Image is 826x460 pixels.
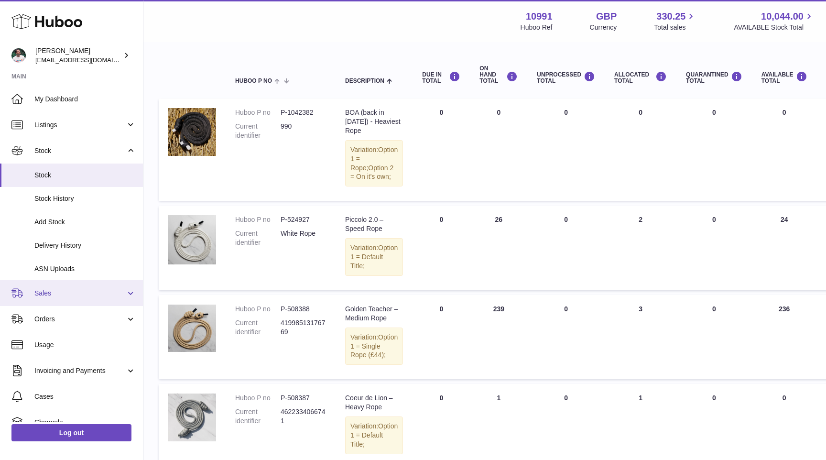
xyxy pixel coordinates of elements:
[235,394,281,403] dt: Huboo P no
[470,206,527,290] td: 26
[712,109,716,116] span: 0
[34,264,136,274] span: ASN Uploads
[168,215,216,264] img: product image
[712,305,716,313] span: 0
[168,305,216,352] img: product image
[734,23,815,32] span: AVAILABLE Stock Total
[235,229,281,247] dt: Current identifier
[34,241,136,250] span: Delivery History
[34,289,126,298] span: Sales
[235,122,281,140] dt: Current identifier
[470,295,527,379] td: 239
[605,99,676,201] td: 0
[345,140,403,187] div: Variation:
[34,95,136,104] span: My Dashboard
[761,71,807,84] div: AVAILABLE Total
[521,23,553,32] div: Huboo Ref
[11,48,26,63] img: timshieff@gmail.com
[35,46,121,65] div: [PERSON_NAME]
[605,206,676,290] td: 2
[527,295,605,379] td: 0
[345,238,403,276] div: Variation:
[34,218,136,227] span: Add Stock
[281,215,326,224] dd: P-524927
[281,318,326,337] dd: 41998513176769
[34,194,136,203] span: Stock History
[168,108,216,156] img: product image
[590,23,617,32] div: Currency
[761,10,804,23] span: 10,044.00
[235,305,281,314] dt: Huboo P no
[350,164,393,181] span: Option 2 = On it's own;
[527,99,605,201] td: 0
[345,78,384,84] span: Description
[654,10,696,32] a: 330.25 Total sales
[281,229,326,247] dd: White Rope
[34,366,126,375] span: Invoicing and Payments
[345,215,403,233] div: Piccolo 2.0 – Speed Rope
[752,295,817,379] td: 236
[537,71,595,84] div: UNPROCESSED Total
[413,295,470,379] td: 0
[34,340,136,350] span: Usage
[752,99,817,201] td: 0
[235,108,281,117] dt: Huboo P no
[34,120,126,130] span: Listings
[34,315,126,324] span: Orders
[281,108,326,117] dd: P-1042382
[345,328,403,365] div: Variation:
[712,216,716,223] span: 0
[345,108,403,135] div: BOA (back in [DATE]) - Heaviest Rope
[235,215,281,224] dt: Huboo P no
[34,418,136,427] span: Channels
[235,318,281,337] dt: Current identifier
[654,23,696,32] span: Total sales
[345,305,403,323] div: Golden Teacher – Medium Rope
[34,146,126,155] span: Stock
[350,244,398,270] span: Option 1 = Default Title;
[350,422,398,448] span: Option 1 = Default Title;
[345,416,403,454] div: Variation:
[281,122,326,140] dd: 990
[345,394,403,412] div: Coeur de Lion – Heavy Rope
[752,206,817,290] td: 24
[350,146,398,172] span: Option 1 = Rope;
[350,333,398,359] span: Option 1 = Single Rope (£44);
[11,424,131,441] a: Log out
[734,10,815,32] a: 10,044.00 AVAILABLE Stock Total
[34,392,136,401] span: Cases
[686,71,742,84] div: QUARANTINED Total
[479,66,518,85] div: ON HAND Total
[35,56,141,64] span: [EMAIL_ADDRESS][DOMAIN_NAME]
[235,407,281,426] dt: Current identifier
[656,10,685,23] span: 330.25
[34,171,136,180] span: Stock
[596,10,617,23] strong: GBP
[235,78,272,84] span: Huboo P no
[281,394,326,403] dd: P-508387
[422,71,460,84] div: DUE IN TOTAL
[527,206,605,290] td: 0
[413,99,470,201] td: 0
[413,206,470,290] td: 0
[281,305,326,314] dd: P-508388
[712,394,716,402] span: 0
[281,407,326,426] dd: 4622334066741
[605,295,676,379] td: 3
[470,99,527,201] td: 0
[168,394,216,441] img: product image
[614,71,667,84] div: ALLOCATED Total
[526,10,553,23] strong: 10991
